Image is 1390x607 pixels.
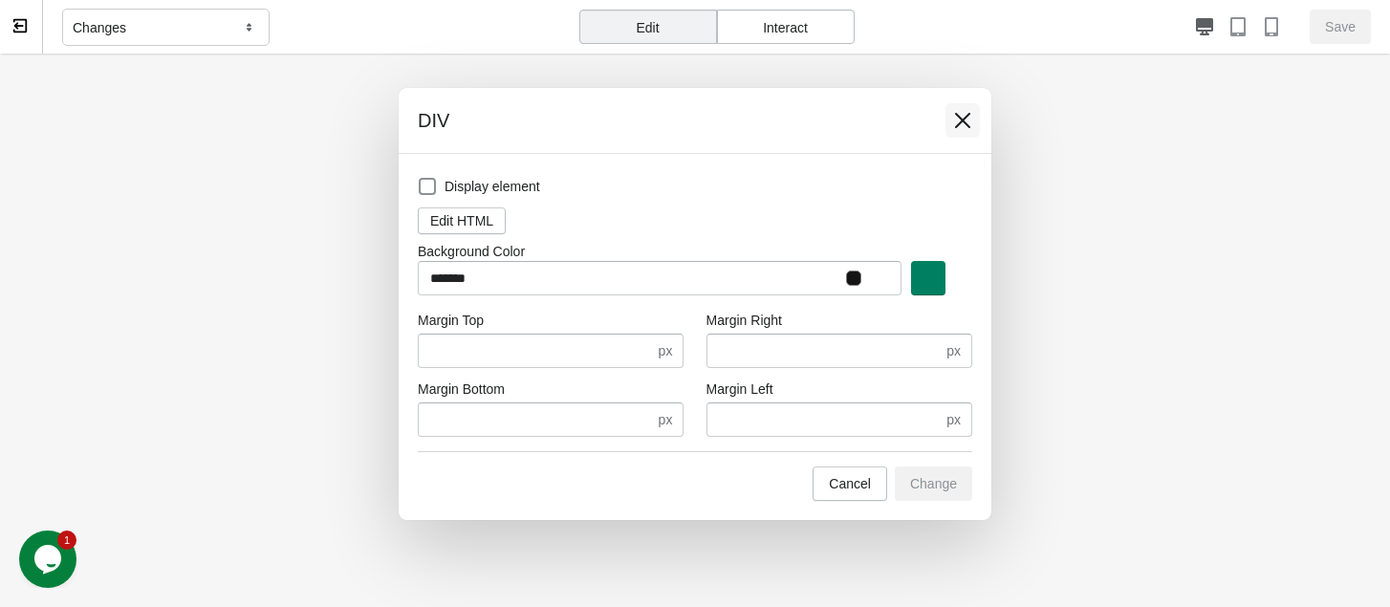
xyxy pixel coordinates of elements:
[418,244,525,259] label: Background Color
[418,107,926,134] h2: DIV
[946,339,961,362] div: px
[19,531,80,588] iframe: chat widget
[418,311,484,330] label: Margin Top
[923,267,942,286] img: text
[430,213,493,228] span: Edit HTML
[946,408,961,431] div: px
[706,379,773,399] label: Margin Left
[829,476,871,491] span: Cancel
[418,379,505,399] label: Margin Bottom
[659,339,673,362] div: px
[659,408,673,431] div: px
[706,311,782,330] label: Margin Right
[418,207,506,234] button: Edit HTML
[445,177,540,196] span: Display element
[813,466,887,501] button: Cancel
[911,261,953,295] button: text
